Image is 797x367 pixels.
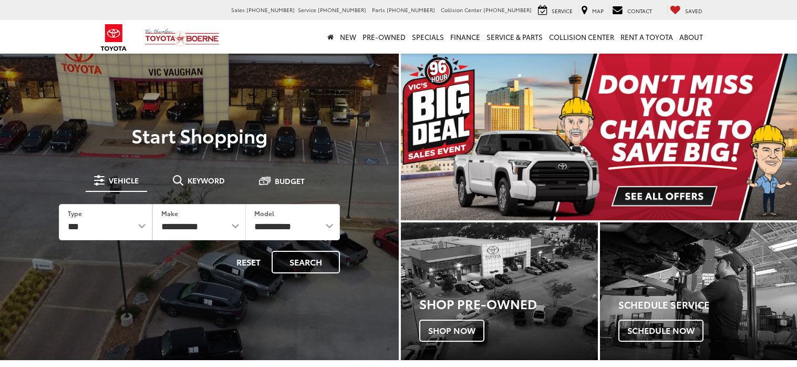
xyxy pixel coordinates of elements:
[618,300,797,310] h4: Schedule Service
[188,177,225,184] span: Keyword
[592,7,604,15] span: Map
[483,20,546,54] a: Service & Parts: Opens in a new tab
[359,20,409,54] a: Pre-Owned
[552,7,573,15] span: Service
[609,5,655,16] a: Contact
[600,222,797,361] div: Toyota
[231,6,245,14] span: Sales
[685,7,702,15] span: Saved
[409,20,447,54] a: Specials
[109,177,139,184] span: Vehicle
[318,6,366,14] span: [PHONE_NUMBER]
[618,320,703,342] span: Schedule Now
[676,20,706,54] a: About
[447,20,483,54] a: Finance
[298,6,316,14] span: Service
[483,6,532,14] span: [PHONE_NUMBER]
[617,20,676,54] a: Rent a Toyota
[401,222,598,361] a: Shop Pre-Owned Shop Now
[546,20,617,54] a: Collision Center
[600,222,797,361] a: Schedule Service Schedule Now
[419,320,484,342] span: Shop Now
[272,251,340,273] button: Search
[401,222,598,361] div: Toyota
[227,251,270,273] button: Reset
[94,21,133,55] img: Toyota
[161,209,178,218] label: Make
[254,209,274,218] label: Model
[68,209,82,218] label: Type
[372,6,385,14] span: Parts
[441,6,482,14] span: Collision Center
[667,5,705,16] a: My Saved Vehicles
[387,6,435,14] span: [PHONE_NUMBER]
[627,7,652,15] span: Contact
[144,28,220,47] img: Vic Vaughan Toyota of Boerne
[324,20,337,54] a: Home
[44,125,355,146] p: Start Shopping
[419,297,598,310] h3: Shop Pre-Owned
[535,5,575,16] a: Service
[337,20,359,54] a: New
[275,177,305,185] span: Budget
[246,6,295,14] span: [PHONE_NUMBER]
[578,5,606,16] a: Map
